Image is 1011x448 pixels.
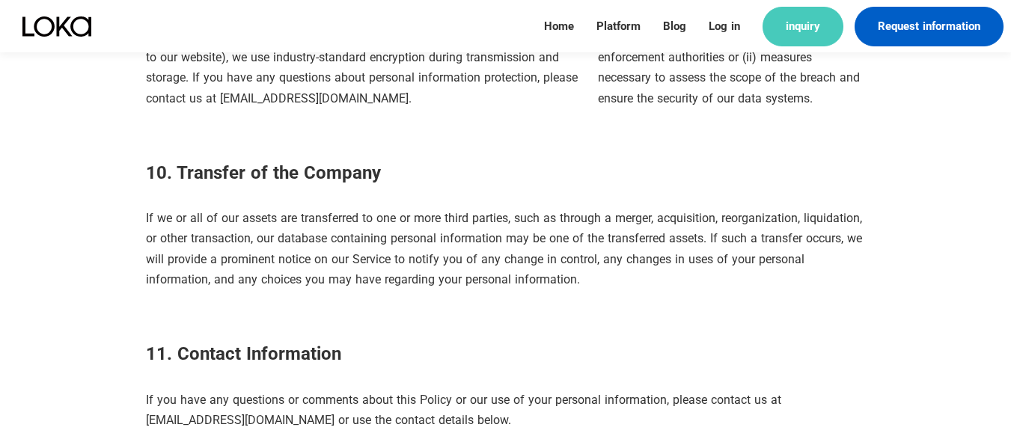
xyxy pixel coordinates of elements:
[596,19,641,34] a: Platform
[544,19,574,34] a: Home
[855,7,1004,46] a: Request information
[146,211,862,286] font: If we or all of our assets are transferred to one or more third parties, such as through a merger...
[878,19,980,33] font: Request information
[663,19,686,34] a: Blog
[596,19,641,33] font: Platform
[146,162,381,183] font: 10. Transfer of the Company
[146,393,781,427] font: If you have any questions or comments about this Policy or our use of your personal information, ...
[709,19,740,34] a: Log in
[544,19,574,33] font: Home
[146,343,341,364] font: 11. Contact Information
[663,19,686,33] font: Blog
[709,19,740,33] font: Log in
[786,19,820,33] font: inquiry
[763,7,843,46] a: inquiry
